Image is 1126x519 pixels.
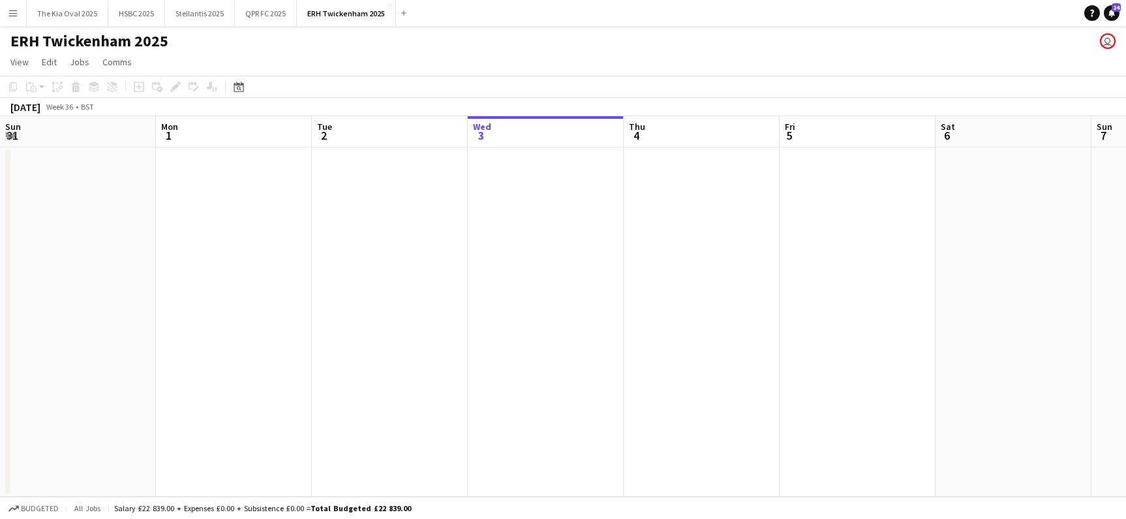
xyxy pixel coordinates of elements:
[102,56,132,68] span: Comms
[785,121,795,133] span: Fri
[70,56,89,68] span: Jobs
[72,503,103,513] span: All jobs
[1095,128,1112,143] span: 7
[42,56,57,68] span: Edit
[783,128,795,143] span: 5
[315,128,332,143] span: 2
[1104,5,1119,21] a: 24
[10,31,168,51] h1: ERH Twickenham 2025
[235,1,297,26] button: QPR FC 2025
[3,128,21,143] span: 31
[27,1,108,26] button: The Kia Oval 2025
[473,121,491,133] span: Wed
[21,504,59,513] span: Budgeted
[65,54,95,71] a: Jobs
[114,503,411,513] div: Salary £22 839.00 + Expenses £0.00 + Subsistence £0.00 =
[5,54,34,71] a: View
[317,121,332,133] span: Tue
[627,128,645,143] span: 4
[629,121,645,133] span: Thu
[471,128,491,143] span: 3
[165,1,235,26] button: Stellantis 2025
[159,128,178,143] span: 1
[311,503,411,513] span: Total Budgeted £22 839.00
[1097,121,1112,133] span: Sun
[81,102,94,112] div: BST
[7,501,61,516] button: Budgeted
[43,102,76,112] span: Week 36
[5,121,21,133] span: Sun
[1100,33,1116,49] app-user-avatar: Sam Johannesson
[37,54,62,71] a: Edit
[1112,3,1121,12] span: 24
[297,1,396,26] button: ERH Twickenham 2025
[108,1,165,26] button: HSBC 2025
[97,54,137,71] a: Comms
[10,56,29,68] span: View
[10,101,40,114] div: [DATE]
[161,121,178,133] span: Mon
[941,121,955,133] span: Sat
[939,128,955,143] span: 6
